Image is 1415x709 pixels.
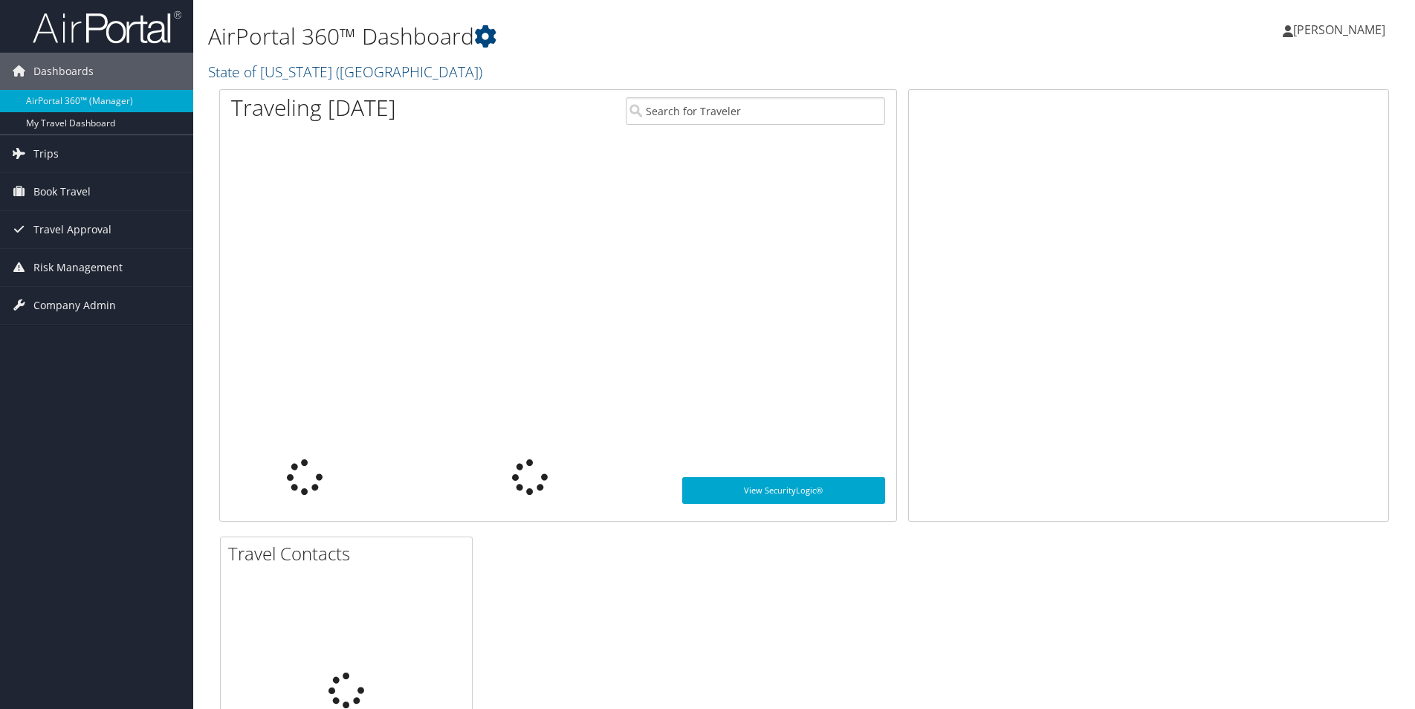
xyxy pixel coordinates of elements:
[33,10,181,45] img: airportal-logo.png
[231,92,396,123] h1: Traveling [DATE]
[1283,7,1400,52] a: [PERSON_NAME]
[33,135,59,172] span: Trips
[33,211,111,248] span: Travel Approval
[208,62,486,82] a: State of [US_STATE] ([GEOGRAPHIC_DATA])
[626,97,885,125] input: Search for Traveler
[208,21,1003,52] h1: AirPortal 360™ Dashboard
[33,287,116,324] span: Company Admin
[33,249,123,286] span: Risk Management
[228,541,472,566] h2: Travel Contacts
[1293,22,1385,38] span: [PERSON_NAME]
[682,477,885,504] a: View SecurityLogic®
[33,173,91,210] span: Book Travel
[33,53,94,90] span: Dashboards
